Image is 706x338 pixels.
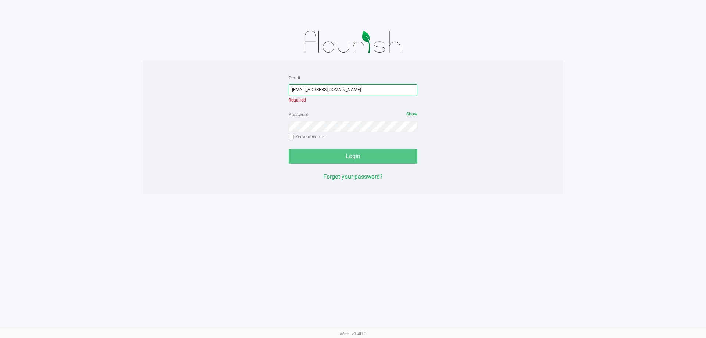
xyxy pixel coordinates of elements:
span: Web: v1.40.0 [340,331,366,337]
span: Required [289,97,306,103]
label: Email [289,75,300,81]
label: Remember me [289,134,324,140]
span: Show [406,111,417,117]
button: Forgot your password? [323,172,383,181]
label: Password [289,111,309,118]
input: Remember me [289,135,294,140]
